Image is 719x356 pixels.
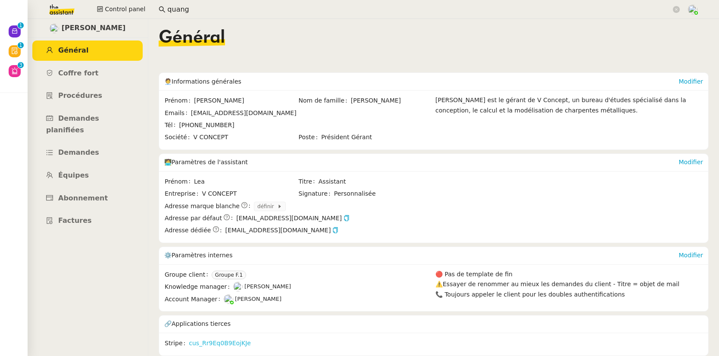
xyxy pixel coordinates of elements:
span: [EMAIL_ADDRESS][DOMAIN_NAME] [191,109,297,116]
span: Société [165,132,193,142]
span: Abonnement [58,194,108,202]
span: [EMAIL_ADDRESS][DOMAIN_NAME] [225,225,339,235]
nz-tag: Groupe F.1 [212,271,246,279]
a: Demandes [32,143,143,163]
span: Adresse dédiée [165,225,211,235]
span: Account Manager [165,294,224,304]
div: 🧑‍💻 [164,154,678,171]
span: Paramètres internes [172,252,232,259]
span: Assistant [319,177,431,187]
span: Paramètres de l'assistant [172,159,248,166]
span: définir [257,202,277,211]
span: Tél [165,120,179,130]
div: 🧑‍💼 [164,73,678,90]
span: [EMAIL_ADDRESS][DOMAIN_NAME] [236,213,350,223]
span: Informations générales [172,78,241,85]
div: 🔴 Pas de template de fin [435,269,703,279]
span: Stripe [165,338,189,348]
span: Demandes [58,148,99,156]
p: 1 [19,22,22,30]
span: Knowledge manager [165,282,233,292]
a: Demandes planifiées [32,109,143,140]
span: Adresse par défaut [165,213,222,223]
span: Emails [165,108,191,118]
span: Équipes [58,171,89,179]
span: Général [159,29,225,47]
a: Général [32,41,143,61]
span: [PERSON_NAME] [62,22,126,34]
span: Président Gérant [321,132,431,142]
span: Coffre fort [58,69,99,77]
span: Nom de famille [299,96,351,106]
span: [PHONE_NUMBER] [179,122,234,128]
span: Demandes planifiées [46,114,99,134]
a: cus_Rr9Eq0B9EojKJe [189,338,251,348]
span: Poste [299,132,322,142]
a: Coffre fort [32,63,143,84]
a: Procédures [32,86,143,106]
nz-badge-sup: 3 [18,62,24,68]
span: [PERSON_NAME] [235,296,281,302]
a: Modifier [678,252,703,259]
a: Abonnement [32,188,143,209]
nz-badge-sup: 1 [18,42,24,48]
span: [PERSON_NAME] [194,96,297,106]
span: Prénom [165,177,194,187]
span: Général [58,46,88,54]
div: 🔗 [164,315,703,333]
span: Control panel [105,4,145,14]
div: ⚙️ [164,247,678,264]
a: Modifier [678,78,703,85]
p: 3 [19,62,22,70]
span: Adresse marque blanche [165,201,240,211]
span: Personnalisée [334,189,376,199]
span: Lea [194,177,297,187]
div: [PERSON_NAME] est le gérant de V Concept, un bureau d'études spécialisé dans la conception, le ca... [435,95,703,144]
span: V CONCEPT [193,132,297,142]
span: [PERSON_NAME] [244,283,291,290]
span: V CONCEPT [202,189,297,199]
span: Applications tierces [172,320,231,327]
span: Signature [299,189,334,199]
span: Titre [299,177,319,187]
div: 📞 Toujours appeler le client pour les doubles authentifications [435,290,703,300]
span: Entreprise [165,189,202,199]
button: Control panel [92,3,150,16]
nz-badge-sup: 1 [18,22,24,28]
img: users%2FNTfmycKsCFdqp6LX6USf2FmuPJo2%2Favatar%2Fprofile-pic%20(1).png [224,294,233,304]
img: users%2Ff7AvM1H5WROKDkFYQNHz8zv46LV2%2Favatar%2Ffa026806-15e4-4312-a94b-3cc825a940eb [50,24,59,33]
span: Procédures [58,91,102,100]
div: ⚠️Essayer de renommer au mieux les demandes du client - Titre = objet de mail [435,279,703,289]
img: users%2FNTfmycKsCFdqp6LX6USf2FmuPJo2%2Favatar%2Fprofile-pic%20(1).png [688,5,697,14]
input: Rechercher [167,4,671,16]
img: users%2FyQfMwtYgTqhRP2YHWHmG2s2LYaD3%2Favatar%2Fprofile-pic.png [233,282,243,291]
a: Équipes [32,166,143,186]
span: Factures [58,216,92,225]
a: Modifier [678,159,703,166]
span: [PERSON_NAME] [351,96,431,106]
span: Groupe client [165,270,212,280]
span: Prénom [165,96,194,106]
p: 1 [19,42,22,50]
